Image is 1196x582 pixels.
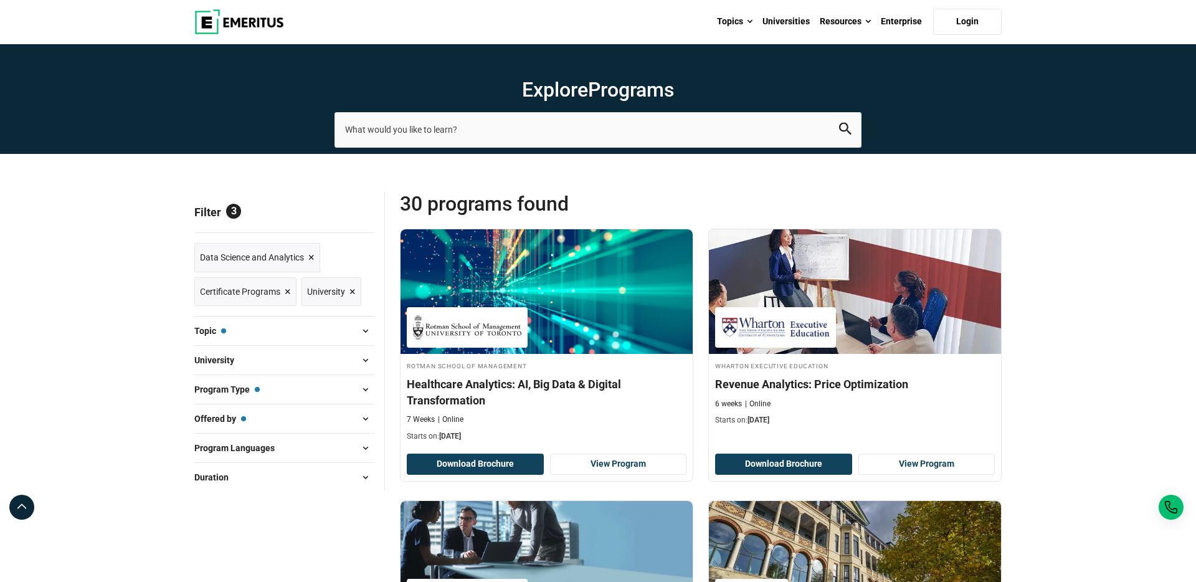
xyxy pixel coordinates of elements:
[745,399,771,409] p: Online
[194,243,320,272] a: Data Science and Analytics ×
[200,285,280,298] span: Certificate Programs
[285,283,291,301] span: ×
[588,78,674,102] span: Programs
[401,229,693,448] a: Data Science and Analytics Course by Rotman School of Management - September 11, 2025 Rotman Scho...
[407,431,686,442] p: Starts on:
[715,360,995,371] h4: Wharton Executive Education
[709,229,1001,354] img: Revenue Analytics: Price Optimization | Online Business Management Course
[933,9,1002,35] a: Login
[194,351,374,370] button: University
[349,283,356,301] span: ×
[194,439,374,457] button: Program Languages
[400,191,701,216] span: 30 Programs found
[407,454,544,475] button: Download Brochure
[301,277,361,307] a: University ×
[715,454,852,475] button: Download Brochure
[747,416,769,424] span: [DATE]
[839,126,852,138] a: search
[194,277,297,307] a: Certificate Programs ×
[335,112,861,147] input: search-page
[721,313,830,341] img: Wharton Executive Education
[194,324,226,338] span: Topic
[200,250,304,264] span: Data Science and Analytics
[194,191,374,232] p: Filter
[307,285,345,298] span: University
[194,383,260,396] span: Program Type
[715,415,995,426] p: Starts on:
[226,204,241,219] span: 3
[308,249,315,267] span: ×
[194,380,374,399] button: Program Type
[839,123,852,137] button: search
[407,376,686,408] h4: Healthcare Analytics: AI, Big Data & Digital Transformation
[715,376,995,392] h4: Revenue Analytics: Price Optimization
[401,229,693,354] img: Healthcare Analytics: AI, Big Data & Digital Transformation | Online Data Science and Analytics C...
[550,454,687,475] a: View Program
[858,454,995,475] a: View Program
[194,470,239,484] span: Duration
[413,313,521,341] img: Rotman School of Management
[194,409,374,428] button: Offered by
[709,229,1001,432] a: Business Management Course by Wharton Executive Education - September 11, 2025 Wharton Executive ...
[194,353,244,367] span: University
[407,360,686,371] h4: Rotman School of Management
[336,206,374,222] a: Reset all
[194,468,374,487] button: Duration
[438,414,463,425] p: Online
[194,441,285,455] span: Program Languages
[407,414,435,425] p: 7 Weeks
[439,432,461,441] span: [DATE]
[335,77,861,102] h1: Explore
[715,399,742,409] p: 6 weeks
[194,322,374,340] button: Topic
[194,412,246,426] span: Offered by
